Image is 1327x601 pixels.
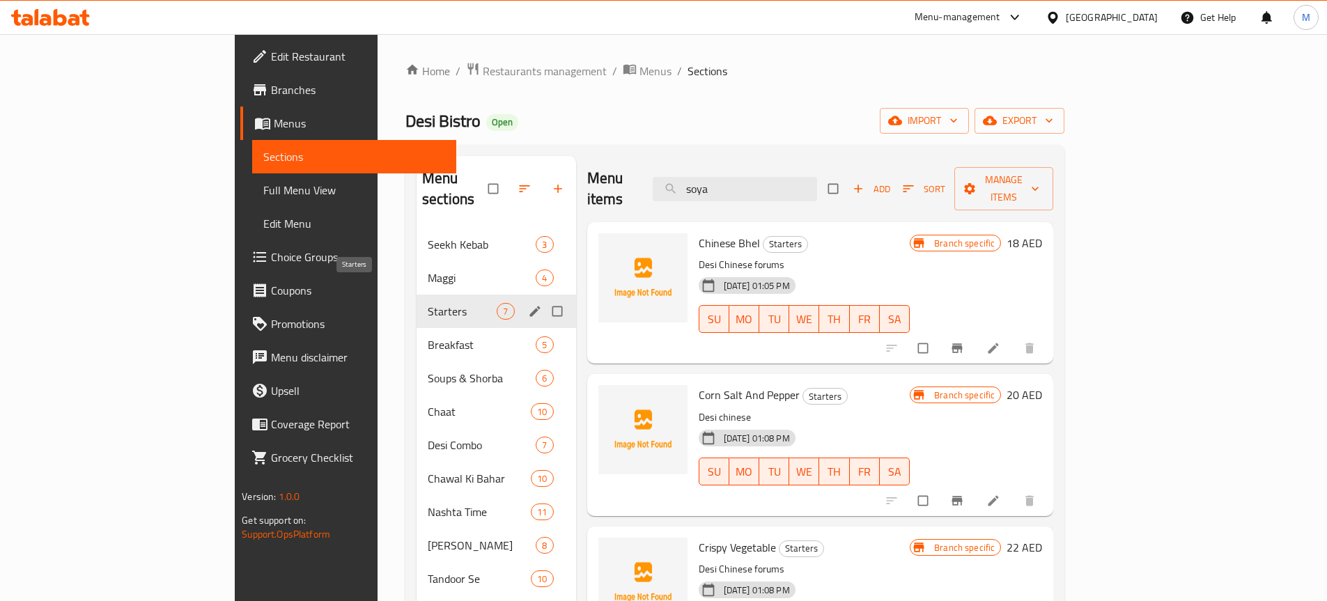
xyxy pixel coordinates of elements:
button: Add [849,178,894,200]
span: Chaat [428,403,531,420]
button: delete [1014,485,1048,516]
div: Starters [802,388,848,405]
span: Menus [274,115,445,132]
a: Menu disclaimer [240,341,456,374]
span: Select to update [910,487,939,514]
div: items [536,437,553,453]
span: Select all sections [480,175,509,202]
span: Menu disclaimer [271,349,445,366]
div: items [531,570,553,587]
span: [DATE] 01:08 PM [718,432,796,445]
div: items [536,336,553,353]
span: 5 [536,338,552,352]
a: Choice Groups [240,240,456,274]
span: 6 [536,372,552,385]
span: [DATE] 01:08 PM [718,584,796,597]
span: SU [705,462,724,482]
li: / [456,63,460,79]
button: Branch-specific-item [942,485,975,516]
a: Support.OpsPlatform [242,525,330,543]
div: Soups & Shorba [428,370,536,387]
button: WE [789,458,819,485]
h2: Menu items [587,168,637,210]
span: Get support on: [242,511,306,529]
div: Maggi [428,270,536,286]
span: MO [735,462,754,482]
span: 3 [536,238,552,251]
span: Desi Combo [428,437,536,453]
span: SA [885,309,904,329]
span: Coupons [271,282,445,299]
span: Chinese Bhel [699,233,760,253]
span: TH [825,309,844,329]
span: Branch specific [929,389,1000,402]
span: Menus [639,63,672,79]
span: Branch specific [929,237,1000,250]
span: Sort [903,181,945,197]
span: 11 [531,506,552,519]
span: FR [855,462,874,482]
button: SU [699,305,729,333]
button: edit [526,302,547,320]
a: Grocery Checklist [240,441,456,474]
span: Branch specific [929,541,1000,554]
span: 4 [536,272,552,285]
li: / [677,63,682,79]
span: Breakfast [428,336,536,353]
div: Maggi4 [417,261,576,295]
div: items [536,270,553,286]
button: TU [759,305,789,333]
a: Restaurants management [466,62,607,80]
a: Edit menu item [986,341,1003,355]
button: FR [850,458,880,485]
a: Coupons [240,274,456,307]
div: [GEOGRAPHIC_DATA] [1066,10,1158,25]
nav: breadcrumb [405,62,1064,80]
span: WE [795,309,814,329]
span: Select section [820,175,849,202]
a: Full Menu View [252,173,456,207]
button: TU [759,458,789,485]
h6: 18 AED [1007,233,1042,253]
span: Desi Bistro [405,105,481,136]
input: search [653,177,817,201]
span: Tandoor Se [428,570,531,587]
span: FR [855,309,874,329]
span: [PERSON_NAME] [428,537,536,554]
div: Nashta Time11 [417,495,576,529]
span: TU [765,462,784,482]
span: Sections [688,63,727,79]
span: M [1302,10,1310,25]
button: TH [819,458,849,485]
span: Open [486,116,518,128]
button: MO [729,305,759,333]
button: MO [729,458,759,485]
button: Manage items [954,167,1053,210]
button: TH [819,305,849,333]
span: 1.0.0 [278,487,300,506]
span: Corn Salt And Pepper [699,384,800,405]
a: Edit Restaurant [240,40,456,73]
span: Grocery Checklist [271,449,445,466]
span: TH [825,462,844,482]
button: export [975,108,1064,134]
img: Chinese Bhel [598,233,688,322]
span: Add [853,181,890,197]
span: Edit Restaurant [271,48,445,65]
div: Tandoor Se10 [417,562,576,595]
a: Branches [240,73,456,107]
a: Edit menu item [986,494,1003,508]
div: Starters [763,236,808,253]
span: MO [735,309,754,329]
span: Add item [849,178,894,200]
div: [PERSON_NAME]8 [417,529,576,562]
div: Seekh Kebab3 [417,228,576,261]
span: SU [705,309,724,329]
span: WE [795,462,814,482]
span: Restaurants management [483,63,607,79]
div: Chaat10 [417,395,576,428]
